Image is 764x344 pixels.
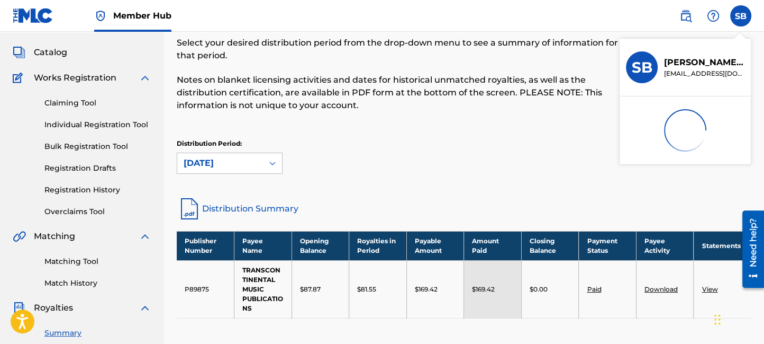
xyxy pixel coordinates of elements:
p: Select your desired distribution period from the drop-down menu to see a summary of information f... [177,37,619,62]
a: View [702,285,717,293]
td: TRANSCONTINENTAL MUSIC PUBLICATIONS [234,260,292,318]
p: Distribution Period: [177,139,283,148]
a: Distribution Summary [177,196,751,222]
h3: SB [632,58,652,77]
iframe: Resource Center [734,207,764,292]
img: distribution-summary-pdf [177,196,202,222]
img: Works Registration [13,72,26,84]
th: Payable Amount [406,231,464,260]
img: Top Rightsholder [94,10,107,22]
p: Stacey Berliner [664,56,744,69]
a: Download [644,285,678,293]
img: search [679,10,692,22]
img: expand [139,302,151,314]
th: Payment Status [579,231,636,260]
th: Payee Activity [636,231,694,260]
span: Catalog [34,46,67,59]
a: Public Search [675,5,696,27]
iframe: Chat Widget [711,293,764,344]
th: Publisher Number [177,231,234,260]
img: MLC Logo [13,8,53,23]
a: Matching Tool [44,256,151,267]
a: Claiming Tool [44,98,151,109]
div: Drag [714,304,721,336]
img: preloader [664,109,706,152]
th: Closing Balance [521,231,579,260]
p: sberliner@accantors.org [664,69,744,78]
a: Paid [587,285,601,293]
p: $81.55 [357,285,376,294]
p: $0.00 [530,285,548,294]
p: $87.87 [300,285,321,294]
a: Overclaims Tool [44,206,151,217]
p: $169.42 [472,285,495,294]
img: Matching [13,230,26,243]
a: Match History [44,278,151,289]
span: Royalties [34,302,73,314]
img: expand [139,72,151,84]
img: expand [139,230,151,243]
a: Summary [44,328,151,339]
a: Registration History [44,184,151,196]
th: Payee Name [234,231,292,260]
th: Opening Balance [292,231,349,260]
div: [DATE] [184,157,257,170]
td: P89875 [177,260,234,318]
div: User Menu [730,5,751,27]
th: Royalties in Period [349,231,407,260]
a: Registration Drafts [44,163,151,174]
img: Catalog [13,46,25,59]
div: Help [703,5,724,27]
p: Notes on blanket licensing activities and dates for historical unmatched royalties, as well as th... [177,74,619,112]
span: Works Registration [34,72,116,84]
a: Bulk Registration Tool [44,141,151,152]
th: Statements [694,231,751,260]
img: Royalties [13,302,25,314]
span: Member Hub [113,10,171,22]
th: Amount Paid [464,231,522,260]
span: Matching [34,230,75,243]
a: Individual Registration Tool [44,119,151,130]
img: help [707,10,720,22]
a: SummarySummary [13,21,77,33]
p: $169.42 [415,285,438,294]
a: CatalogCatalog [13,46,67,59]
